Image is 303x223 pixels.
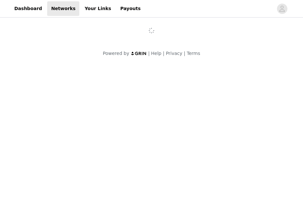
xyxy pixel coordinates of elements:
[148,51,150,56] span: |
[116,1,145,16] a: Payouts
[47,1,79,16] a: Networks
[163,51,165,56] span: |
[103,51,129,56] span: Powered by
[81,1,115,16] a: Your Links
[10,1,46,16] a: Dashboard
[279,4,285,14] div: avatar
[151,51,162,56] a: Help
[184,51,185,56] span: |
[187,51,200,56] a: Terms
[166,51,182,56] a: Privacy
[131,51,147,56] img: logo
